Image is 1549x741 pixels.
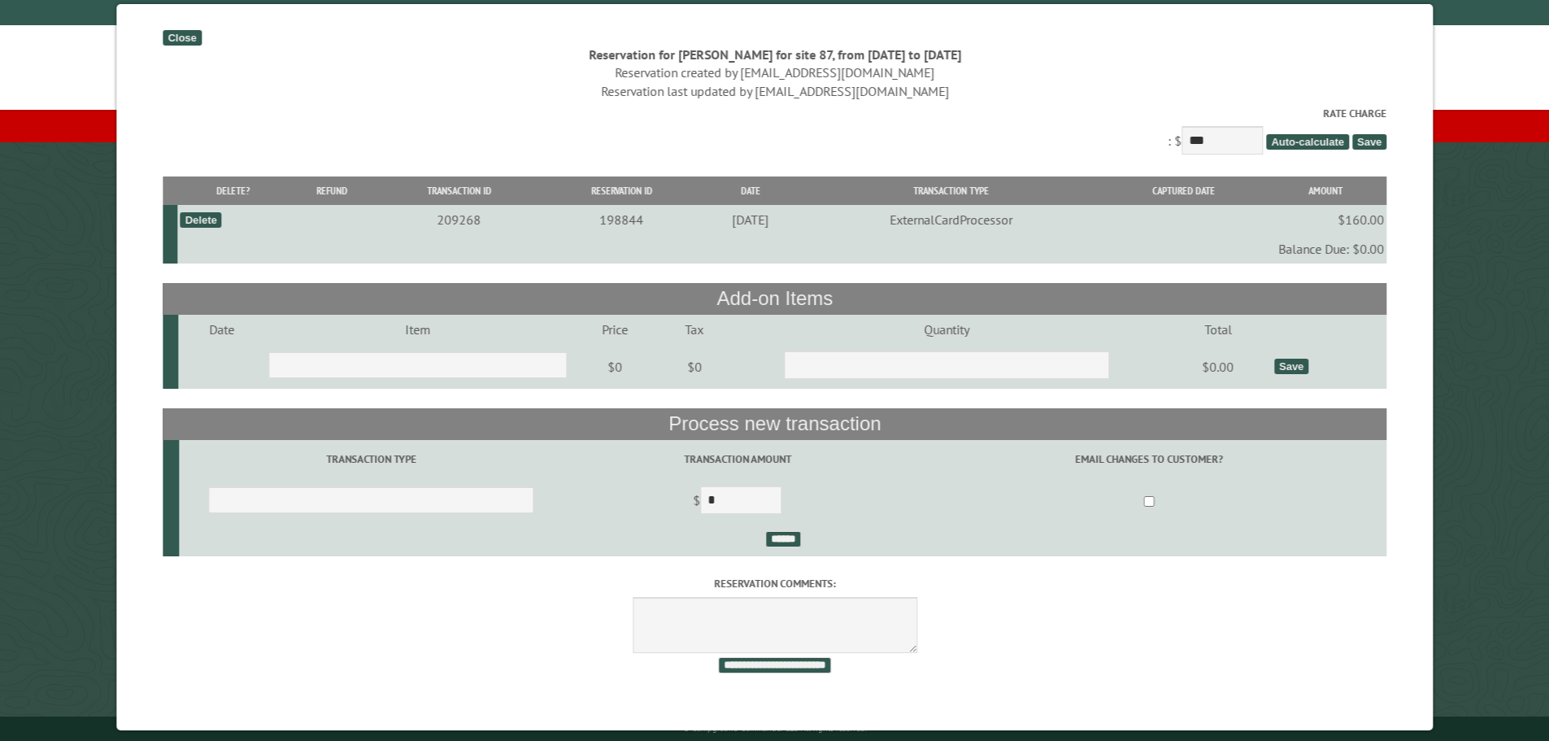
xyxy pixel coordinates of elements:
[163,30,201,46] div: Close
[1266,134,1349,150] span: Auto-calculate
[288,177,376,205] th: Refund
[799,177,1102,205] th: Transaction Type
[1164,315,1272,344] td: Total
[659,315,729,344] td: Tax
[181,451,560,467] label: Transaction Type
[569,315,659,344] td: Price
[1102,177,1264,205] th: Captured Date
[569,344,659,390] td: $0
[177,234,1386,264] td: Balance Due: $0.00
[1352,134,1386,150] span: Save
[542,177,700,205] th: Reservation ID
[163,576,1386,591] label: Reservation comments:
[729,315,1164,344] td: Quantity
[1274,359,1308,374] div: Save
[1264,177,1386,205] th: Amount
[163,106,1386,121] label: Rate Charge
[163,408,1386,439] th: Process new transaction
[177,177,288,205] th: Delete?
[701,205,799,234] td: [DATE]
[163,283,1386,314] th: Add-on Items
[659,344,729,390] td: $0
[1264,205,1386,234] td: $160.00
[701,177,799,205] th: Date
[799,205,1102,234] td: ExternalCardProcessor
[163,106,1386,159] div: : $
[683,723,867,734] small: © Campground Commander LLC. All rights reserved.
[266,315,569,344] td: Item
[163,63,1386,81] div: Reservation created by [EMAIL_ADDRESS][DOMAIN_NAME]
[163,82,1386,100] div: Reservation last updated by [EMAIL_ADDRESS][DOMAIN_NAME]
[178,315,267,344] td: Date
[376,177,542,205] th: Transaction ID
[1164,344,1272,390] td: $0.00
[376,205,542,234] td: 209268
[163,46,1386,63] div: Reservation for [PERSON_NAME] for site 87, from [DATE] to [DATE]
[565,451,909,467] label: Transaction Amount
[542,205,700,234] td: 198844
[563,479,912,525] td: $
[180,212,221,228] div: Delete
[914,451,1384,467] label: Email changes to customer?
